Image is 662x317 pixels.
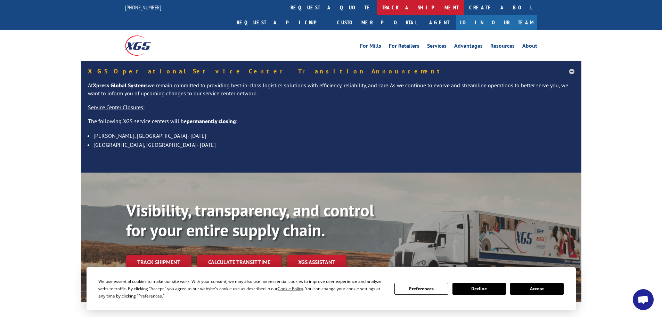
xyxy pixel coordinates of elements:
[633,289,654,310] a: Open chat
[427,43,447,51] a: Services
[93,82,148,89] strong: Xpress Global Systems
[332,15,422,30] a: Customer Portal
[93,131,574,140] li: [PERSON_NAME], [GEOGRAPHIC_DATA]- [DATE]
[88,81,574,104] p: At we remain committed to providing best-in-class logistics solutions with efficiency, reliabilit...
[126,255,191,269] a: Track shipment
[88,117,574,131] p: The following XGS service centers will be :
[454,43,483,51] a: Advantages
[287,255,346,270] a: XGS ASSISTANT
[231,15,332,30] a: Request a pickup
[87,267,576,310] div: Cookie Consent Prompt
[394,283,448,295] button: Preferences
[138,293,162,299] span: Preferences
[422,15,456,30] a: Agent
[88,68,574,74] h5: XGS Operational Service Center Transition Announcement
[360,43,381,51] a: For Mills
[197,255,281,270] a: Calculate transit time
[490,43,515,51] a: Resources
[98,278,386,300] div: We use essential cookies to make our site work. With your consent, we may also use non-essential ...
[126,199,374,241] b: Visibility, transparency, and control for your entire supply chain.
[456,15,537,30] a: Join Our Team
[510,283,564,295] button: Accept
[93,140,574,149] li: [GEOGRAPHIC_DATA], [GEOGRAPHIC_DATA]- [DATE]
[522,43,537,51] a: About
[88,104,145,111] u: Service Center Closures:
[125,4,161,11] a: [PHONE_NUMBER]
[278,286,303,292] span: Cookie Policy
[452,283,506,295] button: Decline
[187,118,236,125] strong: permanently closing
[389,43,419,51] a: For Retailers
